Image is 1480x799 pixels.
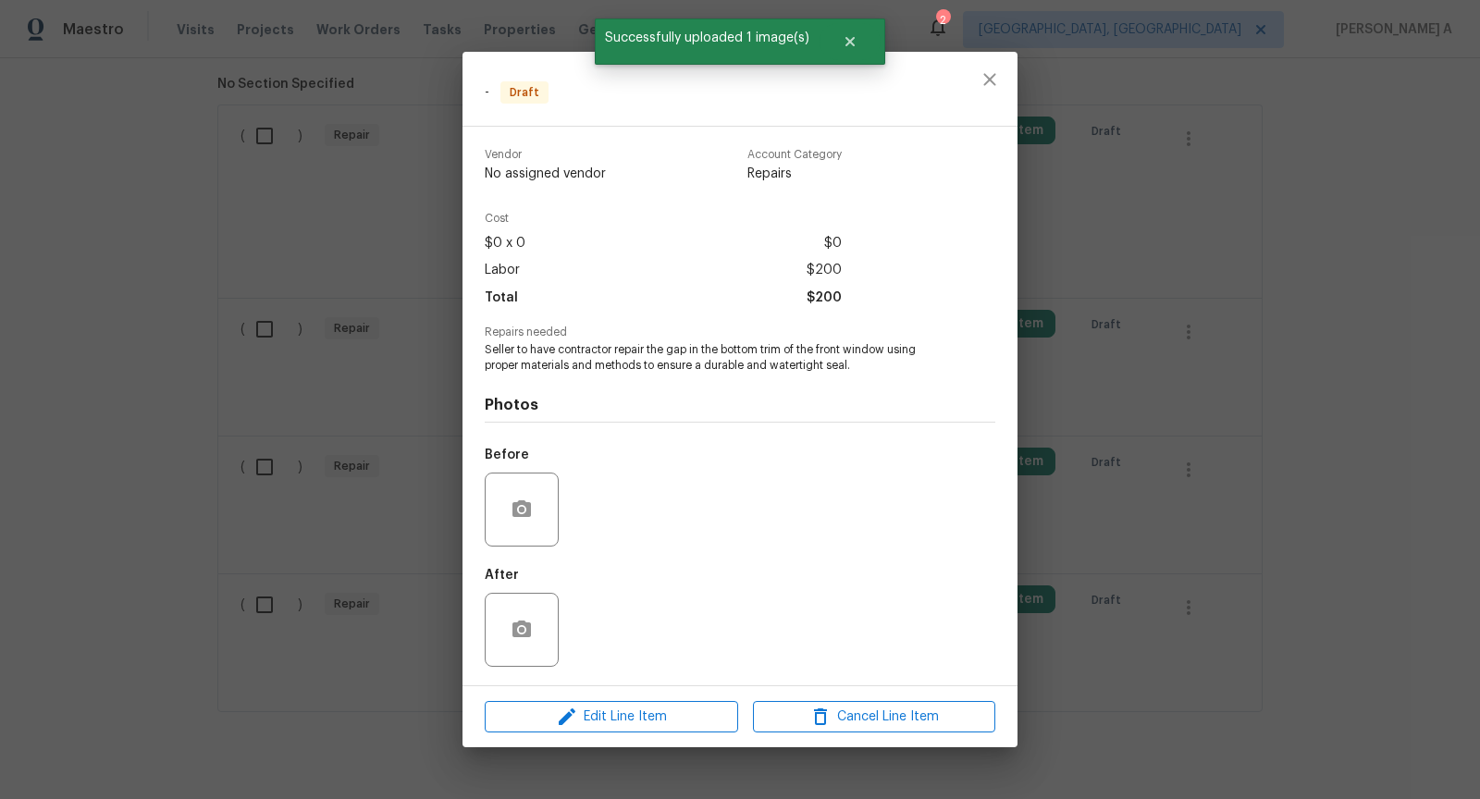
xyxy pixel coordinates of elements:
[824,230,842,257] span: $0
[490,706,733,729] span: Edit Line Item
[968,57,1012,102] button: close
[747,149,842,161] span: Account Category
[753,701,995,733] button: Cancel Line Item
[807,285,842,312] span: $200
[485,569,519,582] h5: After
[807,257,842,284] span: $200
[758,706,990,729] span: Cancel Line Item
[747,165,842,183] span: Repairs
[485,396,995,414] h4: Photos
[485,213,842,225] span: Cost
[485,342,944,374] span: Seller to have contractor repair the gap in the bottom trim of the front window using proper mate...
[485,149,606,161] span: Vendor
[485,326,995,338] span: Repairs needed
[485,701,738,733] button: Edit Line Item
[820,23,881,60] button: Close
[485,230,525,257] span: $0 x 0
[502,83,547,102] span: Draft
[936,11,949,30] div: 2
[595,18,820,57] span: Successfully uploaded 1 image(s)
[485,449,529,461] h5: Before
[485,86,489,99] span: -
[485,285,518,312] span: Total
[485,165,606,183] span: No assigned vendor
[485,257,520,284] span: Labor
